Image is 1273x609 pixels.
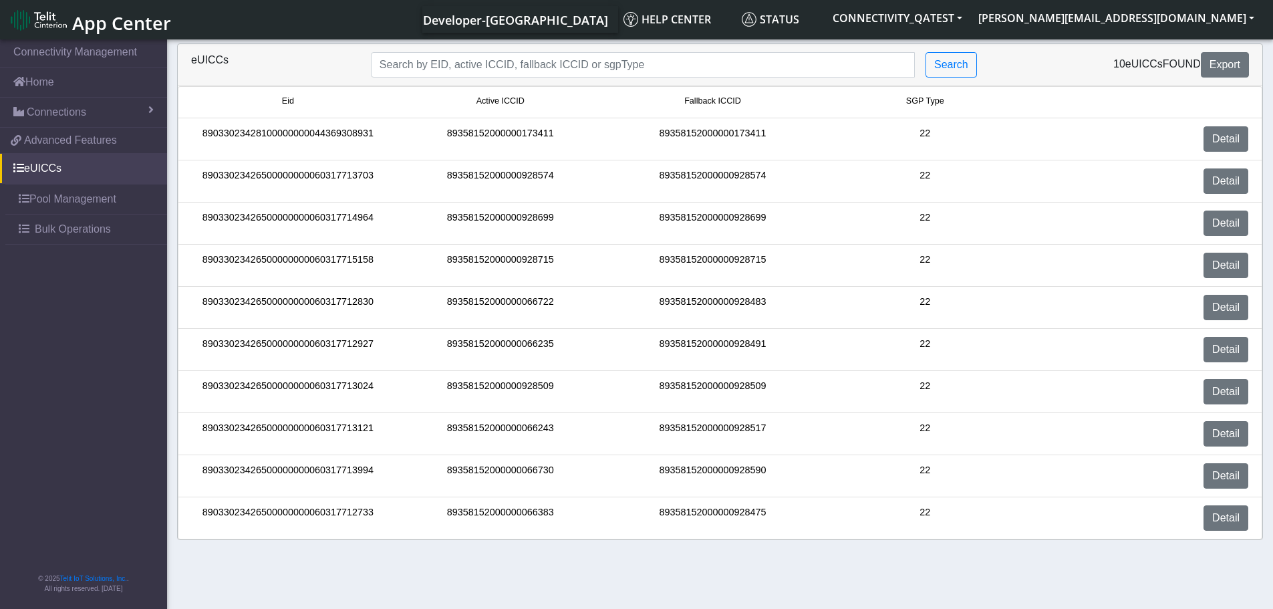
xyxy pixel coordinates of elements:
[1201,52,1249,78] button: Export
[607,211,819,236] div: 89358152000000928699
[607,337,819,362] div: 89358152000000928491
[394,337,607,362] div: 89358152000000066235
[1210,59,1240,70] span: Export
[394,295,607,320] div: 89358152000000066722
[607,505,819,531] div: 89358152000000928475
[182,168,394,194] div: 89033023426500000000060317713703
[182,295,394,320] div: 89033023426500000000060317712830
[394,379,607,404] div: 89358152000000928509
[819,253,1031,278] div: 22
[819,421,1031,447] div: 22
[1125,58,1163,70] span: eUICCs
[742,12,799,27] span: Status
[182,421,394,447] div: 89033023426500000000060317713121
[1204,126,1248,152] a: Detail
[684,95,741,108] span: Fallback ICCID
[607,379,819,404] div: 89358152000000928509
[819,126,1031,152] div: 22
[819,463,1031,489] div: 22
[1204,505,1248,531] a: Detail
[182,337,394,362] div: 89033023426500000000060317712927
[182,211,394,236] div: 89033023426500000000060317714964
[906,95,944,108] span: SGP Type
[926,52,977,78] button: Search
[736,6,825,33] a: Status
[476,95,525,108] span: Active ICCID
[11,9,67,31] img: logo-telit-cinterion-gw-new.png
[394,463,607,489] div: 89358152000000066730
[1204,253,1248,278] a: Detail
[1204,337,1248,362] a: Detail
[394,168,607,194] div: 89358152000000928574
[970,6,1262,30] button: [PERSON_NAME][EMAIL_ADDRESS][DOMAIN_NAME]
[72,11,171,35] span: App Center
[423,12,608,28] span: Developer-[GEOGRAPHIC_DATA]
[1113,58,1125,70] span: 10
[394,421,607,447] div: 89358152000000066243
[394,126,607,152] div: 89358152000000173411
[819,379,1031,404] div: 22
[1204,211,1248,236] a: Detail
[394,211,607,236] div: 89358152000000928699
[1204,463,1248,489] a: Detail
[181,52,361,78] div: eUICCs
[182,379,394,404] div: 89033023426500000000060317713024
[35,221,111,237] span: Bulk Operations
[422,6,607,33] a: Your current platform instance
[5,215,167,244] a: Bulk Operations
[607,295,819,320] div: 89358152000000928483
[1204,379,1248,404] a: Detail
[819,337,1031,362] div: 22
[819,168,1031,194] div: 22
[618,6,736,33] a: Help center
[819,505,1031,531] div: 22
[1204,421,1248,447] a: Detail
[607,126,819,152] div: 89358152000000173411
[819,295,1031,320] div: 22
[607,421,819,447] div: 89358152000000928517
[607,168,819,194] div: 89358152000000928574
[182,505,394,531] div: 89033023426500000000060317712733
[11,5,169,34] a: App Center
[182,463,394,489] div: 89033023426500000000060317713994
[1204,168,1248,194] a: Detail
[1163,58,1201,70] span: found
[623,12,711,27] span: Help center
[1204,295,1248,320] a: Detail
[819,211,1031,236] div: 22
[282,95,294,108] span: Eid
[5,185,167,214] a: Pool Management
[394,253,607,278] div: 89358152000000928715
[182,253,394,278] div: 89033023426500000000060317715158
[607,463,819,489] div: 89358152000000928590
[394,505,607,531] div: 89358152000000066383
[742,12,756,27] img: status.svg
[182,126,394,152] div: 89033023428100000000044369308931
[27,104,86,120] span: Connections
[60,575,127,582] a: Telit IoT Solutions, Inc.
[623,12,638,27] img: knowledge.svg
[607,253,819,278] div: 89358152000000928715
[24,132,117,148] span: Advanced Features
[825,6,970,30] button: CONNECTIVITY_QATEST
[371,52,915,78] input: Search...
